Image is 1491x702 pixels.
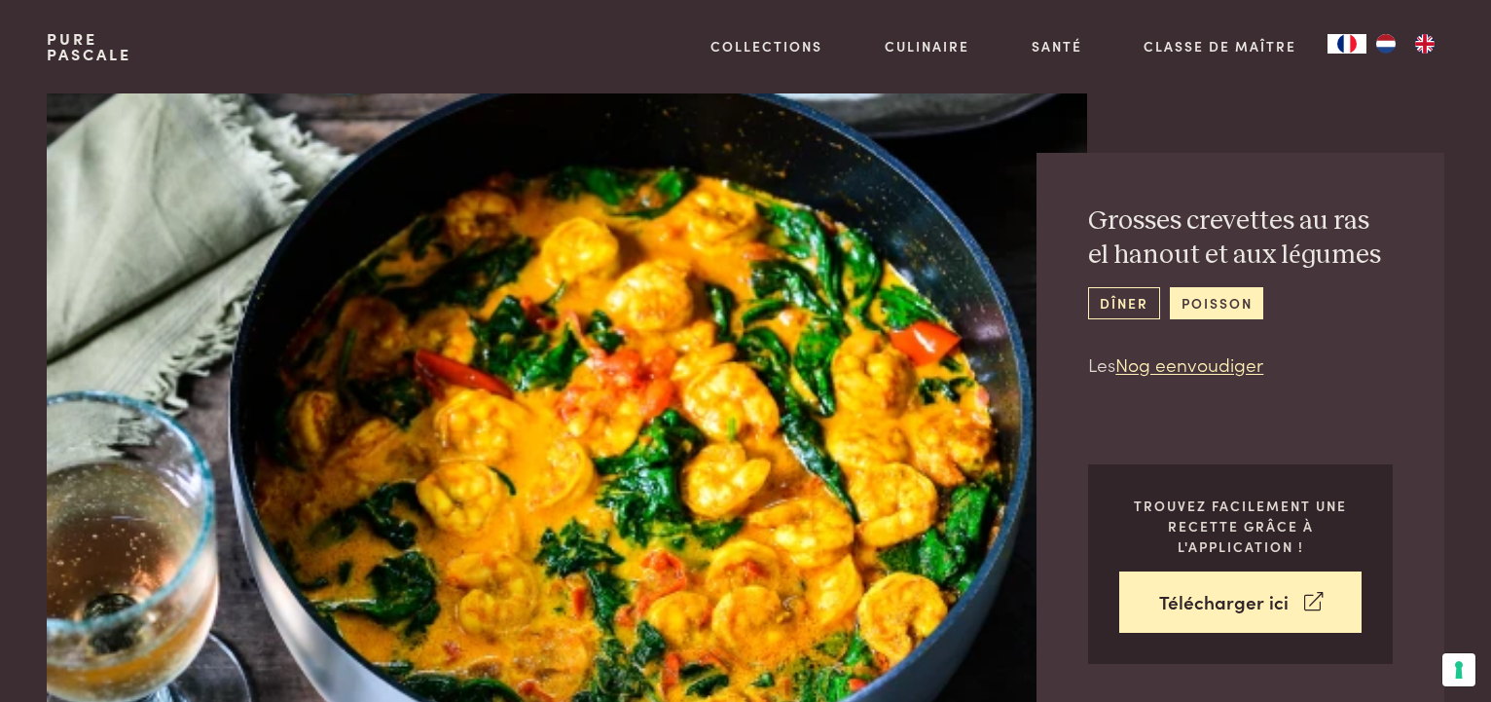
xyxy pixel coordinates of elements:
[47,31,131,62] a: PurePascale
[1119,496,1362,556] p: Trouvez facilement une recette grâce à l'application !
[1032,36,1082,56] a: Santé
[710,36,822,56] a: Collections
[1327,34,1366,54] a: FR
[1327,34,1366,54] div: Language
[1088,351,1393,379] p: Les
[1366,34,1405,54] a: NL
[885,36,969,56] a: Culinaire
[1088,287,1159,319] a: dîner
[1144,36,1296,56] a: Classe de maître
[1170,287,1263,319] a: poisson
[1088,204,1393,272] h2: Grosses crevettes au ras el hanout et aux légumes
[1405,34,1444,54] a: EN
[1119,572,1362,633] a: Télécharger ici
[1115,351,1263,377] a: Nog eenvoudiger
[1442,653,1475,686] button: Vos préférences en matière de consentement pour les technologies de suivi
[1327,34,1444,54] aside: Language selected: Français
[1366,34,1444,54] ul: Language list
